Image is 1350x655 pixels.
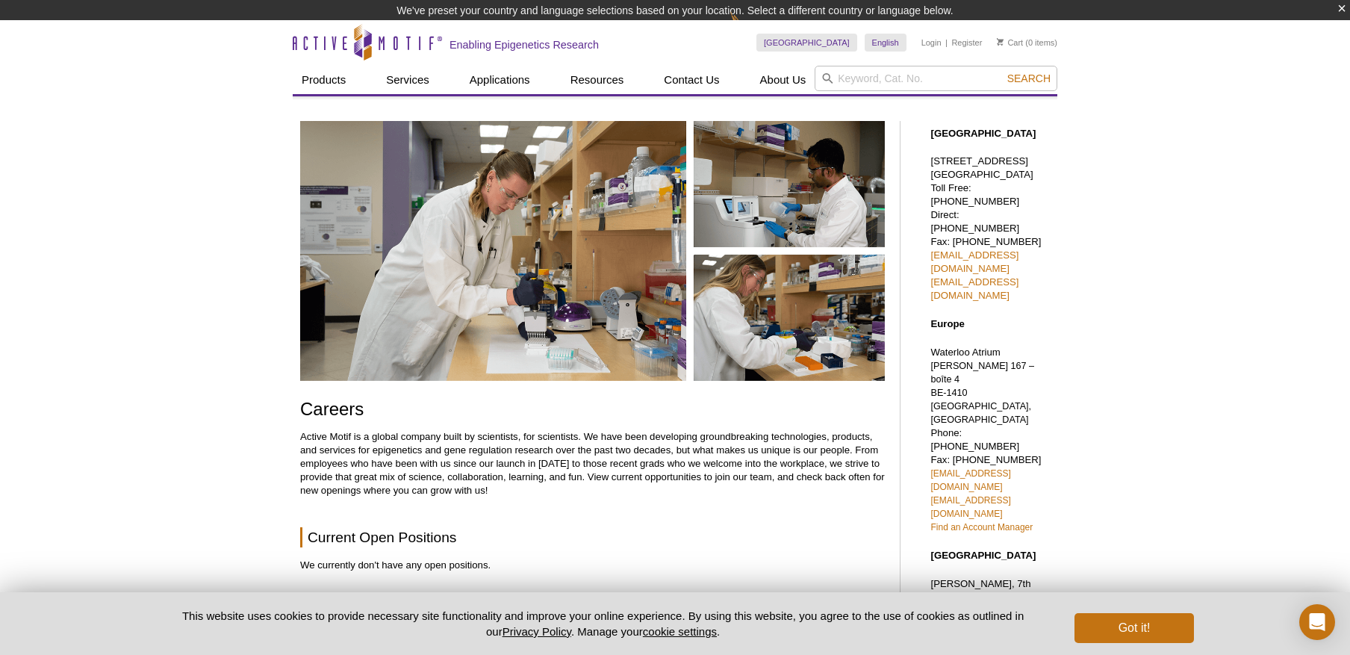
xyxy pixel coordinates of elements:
[300,430,885,497] p: Active Motif is a global company built by scientists, for scientists. We have been developing gro...
[156,608,1050,639] p: This website uses cookies to provide necessary site functionality and improve your online experie...
[461,66,539,94] a: Applications
[293,66,355,94] a: Products
[930,550,1036,561] strong: [GEOGRAPHIC_DATA]
[300,527,885,547] h2: Current Open Positions
[643,625,717,638] button: cookie settings
[730,11,770,46] img: Change Here
[1007,72,1051,84] span: Search
[930,276,1018,301] a: [EMAIL_ADDRESS][DOMAIN_NAME]
[945,34,948,52] li: |
[921,37,942,48] a: Login
[930,346,1050,534] p: Waterloo Atrium Phone: [PHONE_NUMBER] Fax: [PHONE_NUMBER]
[300,400,885,421] h1: Careers
[930,128,1036,139] strong: [GEOGRAPHIC_DATA]
[377,66,438,94] a: Services
[1074,613,1194,643] button: Got it!
[300,559,885,572] p: We currently don't have any open positions.
[815,66,1057,91] input: Keyword, Cat. No.
[930,361,1034,425] span: [PERSON_NAME] 167 – boîte 4 BE-1410 [GEOGRAPHIC_DATA], [GEOGRAPHIC_DATA]
[562,66,633,94] a: Resources
[1299,604,1335,640] div: Open Intercom Messenger
[930,495,1010,519] a: [EMAIL_ADDRESS][DOMAIN_NAME]
[865,34,906,52] a: English
[655,66,728,94] a: Contact Us
[997,38,1004,46] img: Your Cart
[300,121,885,381] img: Careers at Active Motif
[503,625,571,638] a: Privacy Policy
[756,34,857,52] a: [GEOGRAPHIC_DATA]
[997,34,1057,52] li: (0 items)
[930,155,1050,302] p: [STREET_ADDRESS] [GEOGRAPHIC_DATA] Toll Free: [PHONE_NUMBER] Direct: [PHONE_NUMBER] Fax: [PHONE_N...
[997,37,1023,48] a: Cart
[951,37,982,48] a: Register
[450,38,599,52] h2: Enabling Epigenetics Research
[1003,72,1055,85] button: Search
[930,318,964,329] strong: Europe
[930,468,1010,492] a: [EMAIL_ADDRESS][DOMAIN_NAME]
[751,66,815,94] a: About Us
[930,249,1018,274] a: [EMAIL_ADDRESS][DOMAIN_NAME]
[930,522,1033,533] a: Find an Account Manager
